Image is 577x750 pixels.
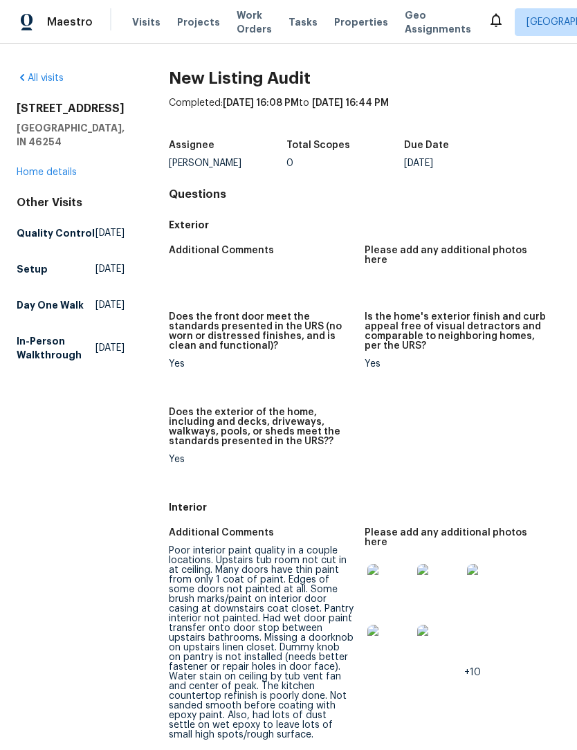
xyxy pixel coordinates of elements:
h5: Please add any additional photos here [365,246,549,265]
h5: [GEOGRAPHIC_DATA], IN 46254 [17,121,125,149]
h2: [STREET_ADDRESS] [17,102,125,116]
h5: Additional Comments [169,528,274,538]
span: Geo Assignments [405,8,471,36]
div: [PERSON_NAME] [169,158,286,168]
h2: New Listing Audit [169,71,560,85]
h4: Questions [169,187,560,201]
a: Home details [17,167,77,177]
span: [DATE] 16:08 PM [223,98,299,108]
h5: Due Date [404,140,449,150]
h5: Total Scopes [286,140,350,150]
h5: Assignee [169,140,214,150]
span: [DATE] [95,262,125,276]
span: [DATE] [95,298,125,312]
h5: In-Person Walkthrough [17,334,95,362]
div: [DATE] [404,158,522,168]
div: Yes [169,455,354,464]
a: Quality Control[DATE] [17,221,125,246]
div: Other Visits [17,196,125,210]
span: +10 [464,668,481,677]
h5: Interior [169,500,560,514]
span: Work Orders [237,8,272,36]
div: Poor interior paint quality in a couple locations. Upstairs tub room not cut in at ceiling. Many ... [169,546,354,740]
div: Yes [365,359,549,369]
h5: Is the home's exterior finish and curb appeal free of visual detractors and comparable to neighbo... [365,312,549,351]
span: Properties [334,15,388,29]
a: All visits [17,73,64,83]
span: [DATE] 16:44 PM [312,98,389,108]
h5: Additional Comments [169,246,274,255]
div: Yes [169,359,354,369]
span: Tasks [288,17,318,27]
h5: Does the exterior of the home, including and decks, driveways, walkways, pools, or sheds meet the... [169,408,354,446]
span: [DATE] [95,341,125,355]
span: [DATE] [95,226,125,240]
h5: Exterior [169,218,560,232]
span: Projects [177,15,220,29]
a: In-Person Walkthrough[DATE] [17,329,125,367]
a: Day One Walk[DATE] [17,293,125,318]
h5: Day One Walk [17,298,84,312]
span: Maestro [47,15,93,29]
h5: Does the front door meet the standards presented in the URS (no worn or distressed finishes, and ... [169,312,354,351]
h5: Setup [17,262,48,276]
div: Completed: to [169,96,560,132]
h5: Please add any additional photos here [365,528,549,547]
div: 0 [286,158,404,168]
h5: Quality Control [17,226,95,240]
a: Setup[DATE] [17,257,125,282]
span: Visits [132,15,161,29]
